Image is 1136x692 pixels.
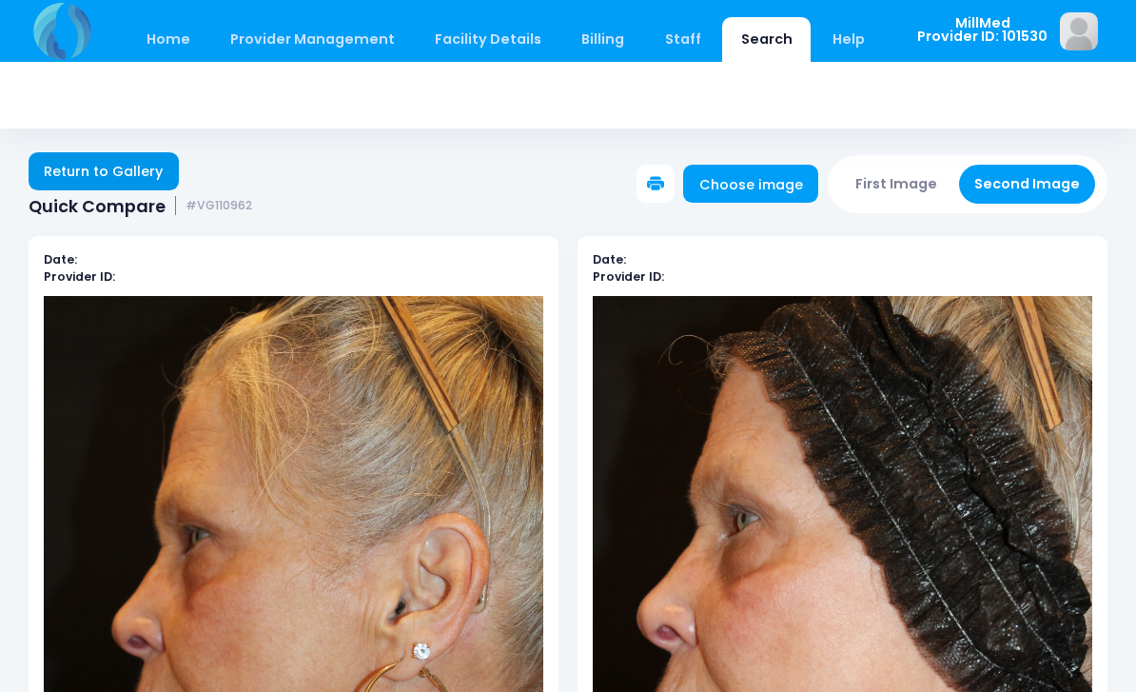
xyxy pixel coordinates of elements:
button: First Image [840,165,953,204]
a: Help [814,17,884,62]
a: Return to Gallery [29,152,179,190]
b: Date: [593,251,626,267]
small: #VG110962 [186,199,252,213]
a: Billing [563,17,643,62]
img: image [1060,12,1098,50]
b: Provider ID: [44,268,115,285]
a: Search [722,17,811,62]
a: Staff [646,17,719,62]
b: Date: [44,251,77,267]
a: Provider Management [211,17,413,62]
a: Choose image [683,165,818,203]
b: Provider ID: [593,268,664,285]
a: Facility Details [417,17,560,62]
span: Quick Compare [29,196,166,216]
button: Second Image [959,165,1096,204]
span: MillMed Provider ID: 101530 [917,16,1048,44]
a: Home [127,17,208,62]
